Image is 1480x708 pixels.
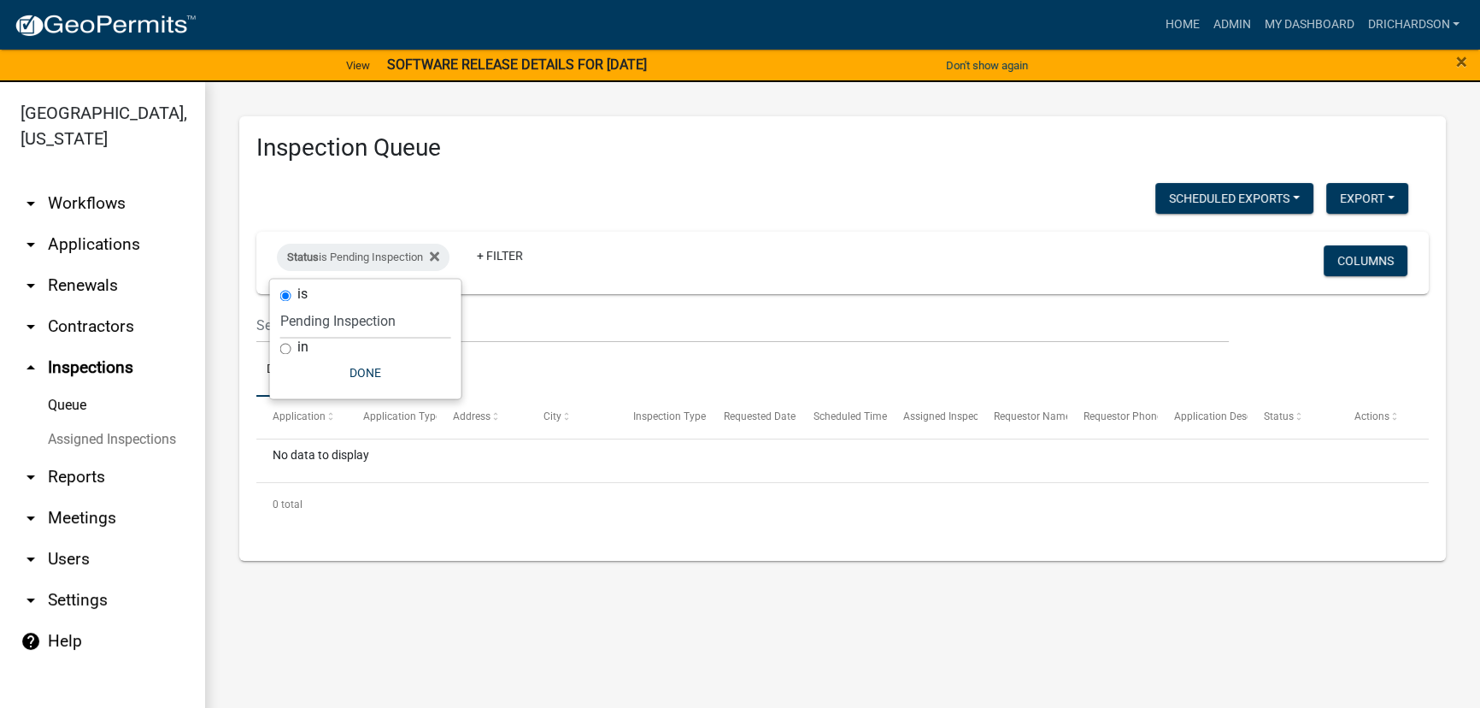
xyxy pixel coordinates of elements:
datatable-header-cell: Inspection Type [617,397,707,438]
a: drichardson [1360,9,1466,41]
datatable-header-cell: Actions [1337,397,1427,438]
div: No data to display [256,440,1429,482]
datatable-header-cell: Scheduled Time [797,397,887,438]
i: arrow_drop_down [21,508,41,528]
i: arrow_drop_down [21,275,41,296]
datatable-header-cell: Application Description [1158,397,1248,438]
div: 0 total [256,483,1429,526]
a: + Filter [463,240,537,271]
datatable-header-cell: Requestor Name [978,397,1067,438]
datatable-header-cell: Assigned Inspector [887,397,977,438]
span: Address [453,410,490,422]
a: Data [256,343,305,398]
i: arrow_drop_down [21,234,41,255]
button: Close [1456,51,1467,72]
datatable-header-cell: Requestor Phone [1067,397,1157,438]
span: Application Type [363,410,441,422]
span: Actions [1354,410,1389,422]
i: arrow_drop_up [21,357,41,378]
i: help [21,631,41,652]
button: Columns [1324,245,1407,276]
a: My Dashboard [1257,9,1360,41]
button: Scheduled Exports [1155,183,1313,214]
i: arrow_drop_down [21,549,41,569]
span: Inspection Type [633,410,706,422]
span: Requestor Name [994,410,1071,422]
datatable-header-cell: Application Type [346,397,436,438]
i: arrow_drop_down [21,590,41,611]
span: City [543,410,561,422]
span: Assigned Inspector [903,410,991,422]
i: arrow_drop_down [21,316,41,337]
button: Export [1326,183,1408,214]
datatable-header-cell: Application [256,397,346,438]
span: Application [273,410,326,422]
strong: SOFTWARE RELEASE DETAILS FOR [DATE] [387,56,647,73]
datatable-header-cell: Status [1248,397,1337,438]
a: Admin [1206,9,1257,41]
input: Search for inspections [256,308,1229,343]
div: is Pending Inspection [277,244,449,271]
a: View [339,51,377,80]
button: Done [280,357,451,387]
datatable-header-cell: City [526,397,616,438]
span: Requestor Phone [1084,410,1162,422]
button: Don't show again [939,51,1035,80]
label: is [297,287,308,301]
i: arrow_drop_down [21,193,41,214]
label: in [297,340,308,354]
span: Status [1264,410,1294,422]
datatable-header-cell: Address [437,397,526,438]
h3: Inspection Queue [256,133,1429,162]
datatable-header-cell: Requested Date [707,397,796,438]
span: Requested Date [723,410,795,422]
span: Application Description [1174,410,1282,422]
span: Scheduled Time [813,410,887,422]
span: Status [287,251,319,263]
span: × [1456,50,1467,74]
a: Home [1158,9,1206,41]
i: arrow_drop_down [21,467,41,487]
